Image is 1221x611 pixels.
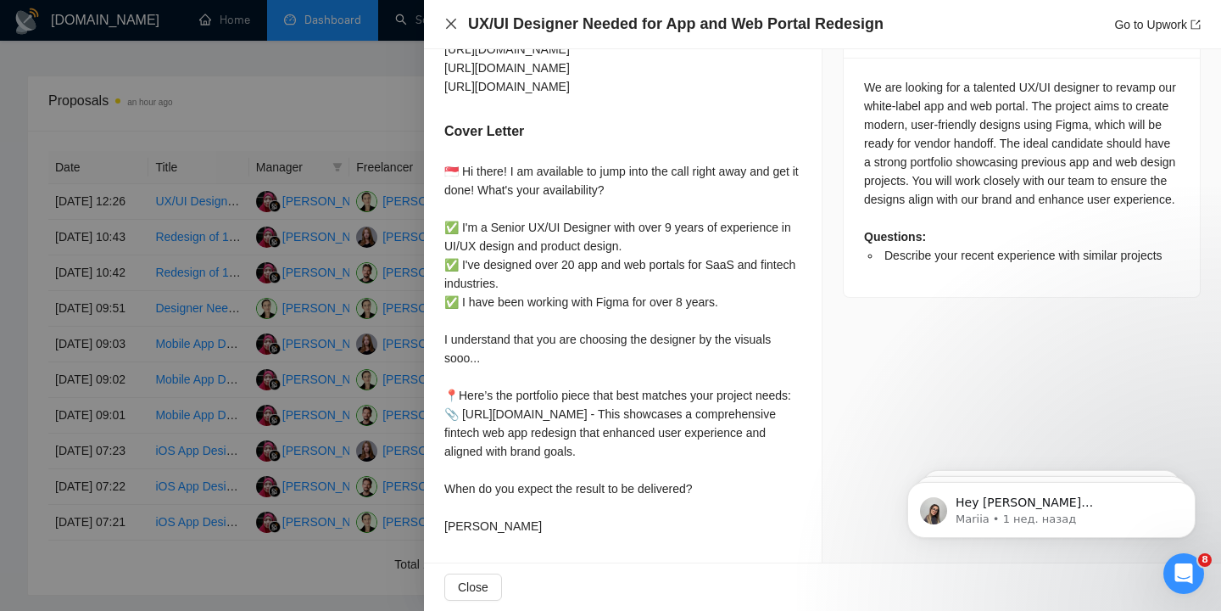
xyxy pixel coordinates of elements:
[468,14,884,35] h4: UX/UI Designer Needed for App and Web Portal Redesign
[1163,553,1204,594] iframe: Intercom live chat
[458,578,488,597] span: Close
[882,446,1221,565] iframe: Intercom notifications сообщение
[444,17,458,31] button: Close
[884,249,1162,262] span: Describe your recent experience with similar projects
[864,78,1179,265] div: We are looking for a talented UX/UI designer to revamp our white-label app and web portal. The pr...
[864,230,926,244] strong: Questions:
[444,162,801,535] div: 🇸🇬 Hi there! I am available to jump into the call right away and get it done! What's your availab...
[444,574,502,601] button: Close
[1190,20,1201,30] span: export
[74,49,289,333] span: Hey [PERSON_NAME][EMAIL_ADDRESS][DOMAIN_NAME], Looks like your Upwork agency [PERSON_NAME] Design...
[1114,18,1201,31] a: Go to Upworkexport
[444,121,524,142] h5: Cover Letter
[444,17,458,31] span: close
[1198,553,1212,567] span: 8
[74,65,293,81] p: Message from Mariia, sent 1 нед. назад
